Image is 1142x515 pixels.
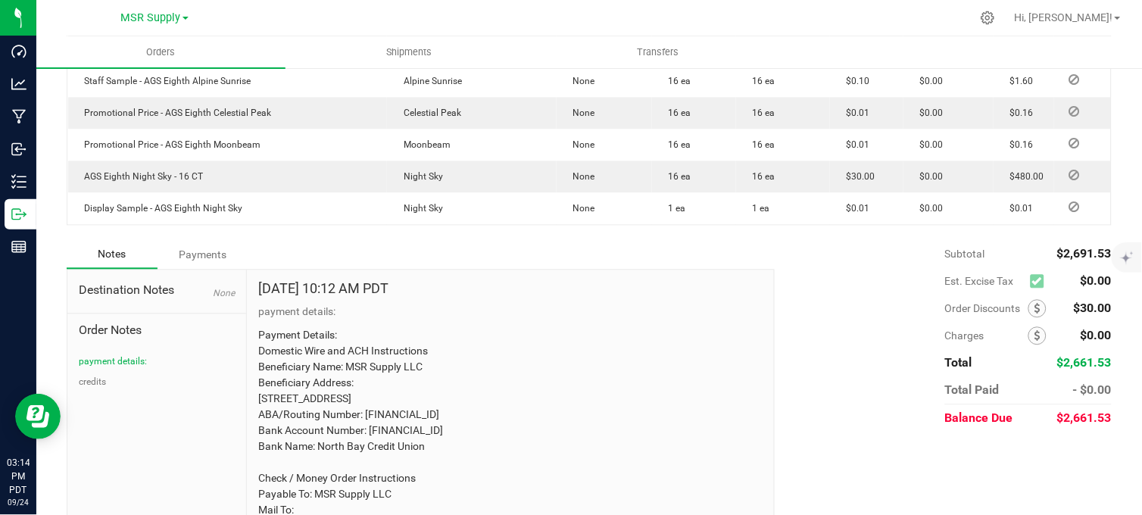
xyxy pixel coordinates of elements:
[11,174,27,189] inline-svg: Inventory
[11,207,27,222] inline-svg: Outbound
[913,172,944,183] span: $0.00
[79,322,235,340] span: Order Notes
[661,204,686,214] span: 1 ea
[258,282,388,297] h4: [DATE] 10:12 AM PDT
[11,142,27,157] inline-svg: Inbound
[11,44,27,59] inline-svg: Dashboard
[396,172,443,183] span: Night Sky
[534,36,783,68] a: Transfers
[913,76,944,87] span: $0.00
[945,303,1028,315] span: Order Discounts
[913,108,944,119] span: $0.00
[11,239,27,254] inline-svg: Reports
[913,204,944,214] span: $0.00
[1003,204,1034,214] span: $0.01
[213,289,235,299] span: None
[566,76,595,87] span: None
[77,140,261,151] span: Promotional Price - AGS Eighth Moonbeam
[11,109,27,124] inline-svg: Manufacturing
[745,108,775,119] span: 16 ea
[7,497,30,508] p: 09/24
[1003,76,1034,87] span: $1.60
[745,76,775,87] span: 16 ea
[367,45,453,59] span: Shipments
[745,204,770,214] span: 1 ea
[1057,356,1112,370] span: $2,661.53
[1081,274,1112,289] span: $0.00
[661,108,691,119] span: 16 ea
[978,11,997,25] div: Manage settings
[1003,172,1044,183] span: $480.00
[396,140,451,151] span: Moonbeam
[77,76,251,87] span: Staff Sample - AGS Eighth Alpine Sunrise
[945,356,972,370] span: Total
[11,76,27,92] inline-svg: Analytics
[1057,247,1112,261] span: $2,691.53
[661,140,691,151] span: 16 ea
[566,204,595,214] span: None
[258,304,763,320] p: payment details:
[839,76,870,87] span: $0.10
[15,394,61,439] iframe: Resource center
[77,172,204,183] span: AGS Eighth Night Sky - 16 CT
[79,282,235,300] span: Destination Notes
[77,108,272,119] span: Promotional Price - AGS Eighth Celestial Peak
[745,172,775,183] span: 16 ea
[1063,108,1086,117] span: Reject Inventory
[945,248,985,261] span: Subtotal
[285,36,535,68] a: Shipments
[566,172,595,183] span: None
[1003,108,1034,119] span: $0.16
[126,45,195,59] span: Orders
[396,204,443,214] span: Night Sky
[566,108,595,119] span: None
[1063,203,1086,212] span: Reject Inventory
[1073,383,1112,398] span: - $0.00
[1015,11,1113,23] span: Hi, [PERSON_NAME]!
[661,76,691,87] span: 16 ea
[945,330,1028,342] span: Charges
[1063,171,1086,180] span: Reject Inventory
[36,36,285,68] a: Orders
[945,411,1013,426] span: Balance Due
[839,172,875,183] span: $30.00
[661,172,691,183] span: 16 ea
[1031,272,1051,292] span: Calculate excise tax
[396,76,462,87] span: Alpine Sunrise
[1003,140,1034,151] span: $0.16
[77,204,243,214] span: Display Sample - AGS Eighth Night Sky
[945,383,1000,398] span: Total Paid
[566,140,595,151] span: None
[617,45,700,59] span: Transfers
[1074,301,1112,316] span: $30.00
[945,276,1025,288] span: Est. Excise Tax
[745,140,775,151] span: 16 ea
[67,241,158,270] div: Notes
[913,140,944,151] span: $0.00
[1057,411,1112,426] span: $2,661.53
[121,11,181,24] span: MSR Supply
[839,204,870,214] span: $0.01
[839,108,870,119] span: $0.01
[1081,329,1112,343] span: $0.00
[839,140,870,151] span: $0.01
[396,108,461,119] span: Celestial Peak
[79,355,147,369] button: payment details:
[79,376,106,389] button: credits
[7,456,30,497] p: 03:14 PM PDT
[1063,76,1086,85] span: Reject Inventory
[158,242,248,269] div: Payments
[1063,139,1086,148] span: Reject Inventory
